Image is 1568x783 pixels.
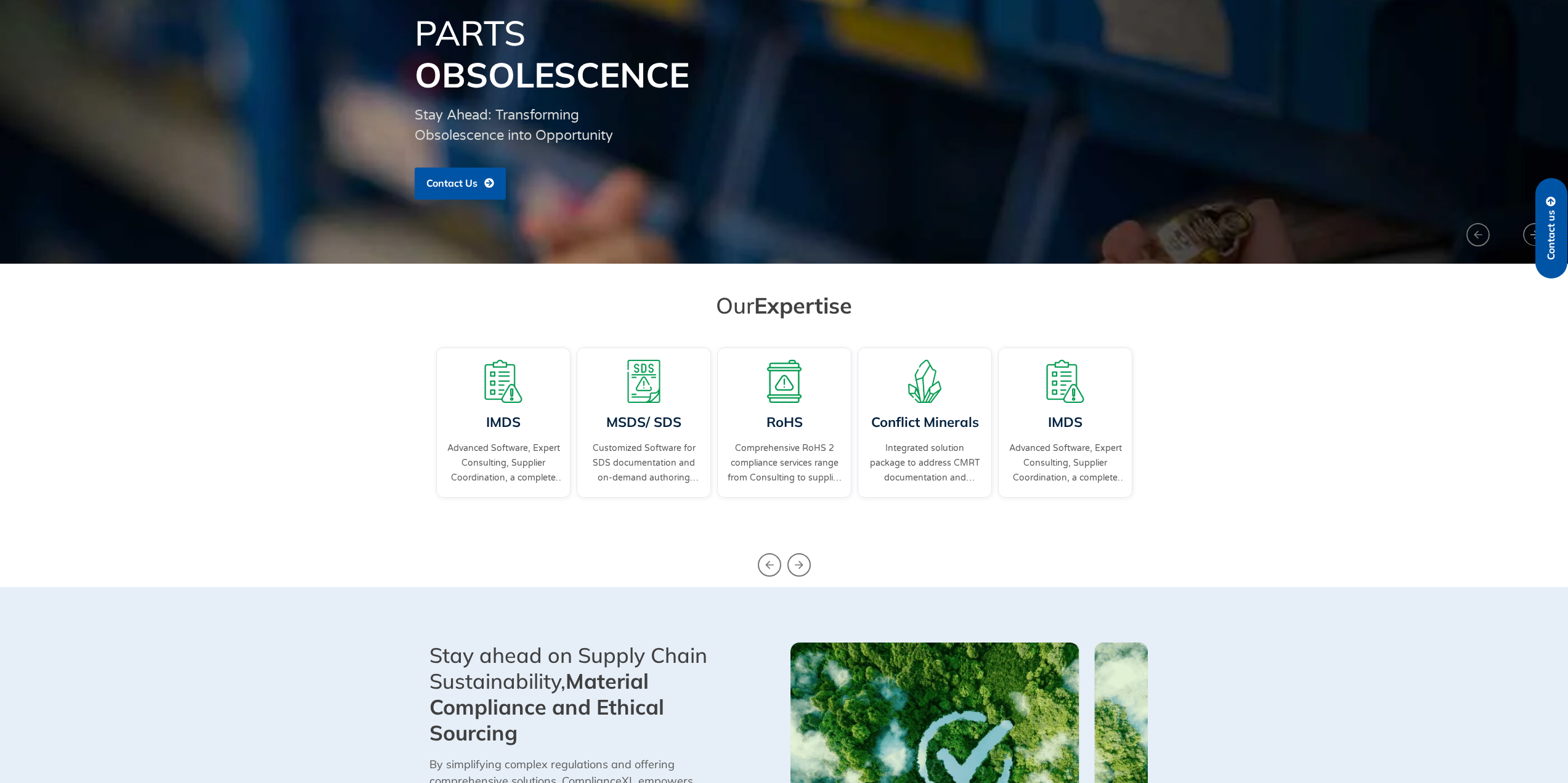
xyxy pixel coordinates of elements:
[787,553,811,577] div: Next slide
[482,360,525,403] img: A list board with a warning
[766,413,802,431] a: RoHS
[871,413,978,431] a: Conflict Minerals
[1044,360,1087,403] img: A list board with a warning
[903,360,946,403] img: A representation of minerals
[486,413,521,431] a: IMDS
[763,360,806,403] img: A board with a warning sign
[758,553,781,577] div: Previous slide
[415,12,1154,95] h1: Parts
[446,441,561,485] a: Advanced Software, Expert Consulting, Supplier Coordination, a complete IMDS solution.
[995,344,1135,525] div: 3 / 4
[1048,413,1083,431] a: IMDS
[429,668,664,746] b: Material Compliance and Ethical Sourcing
[1008,441,1123,485] a: Advanced Software, Expert Consulting, Supplier Coordination, a complete IMDS solution.
[1535,178,1567,278] a: Contact us
[433,344,1135,525] div: Carousel | Horizontal scrolling: Arrow Left & Right
[622,360,665,403] img: A warning board with SDS displaying
[587,441,701,485] a: Customized Software for SDS documentation and on-demand authoring services
[754,291,852,319] span: Expertise
[426,178,477,189] span: Contact Us
[433,344,574,525] div: 3 / 4
[727,441,842,485] a: Comprehensive RoHS 2 compliance services range from Consulting to supplier engagement...
[606,413,681,431] a: MSDS/ SDS
[1546,210,1557,260] span: Contact us
[415,168,506,200] a: Contact Us
[867,441,982,485] a: Integrated solution package to address CMRT documentation and supplier engagement.
[714,344,855,525] div: 1 / 4
[415,53,689,96] span: Obsolescence
[439,291,1129,319] h2: Our
[415,105,622,146] div: Stay Ahead: Transforming Obsolescence into Opportunity
[429,643,778,746] div: Stay ahead on Supply Chain Sustainability,
[855,344,995,525] div: 2 / 4
[574,344,714,525] div: 4 / 4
